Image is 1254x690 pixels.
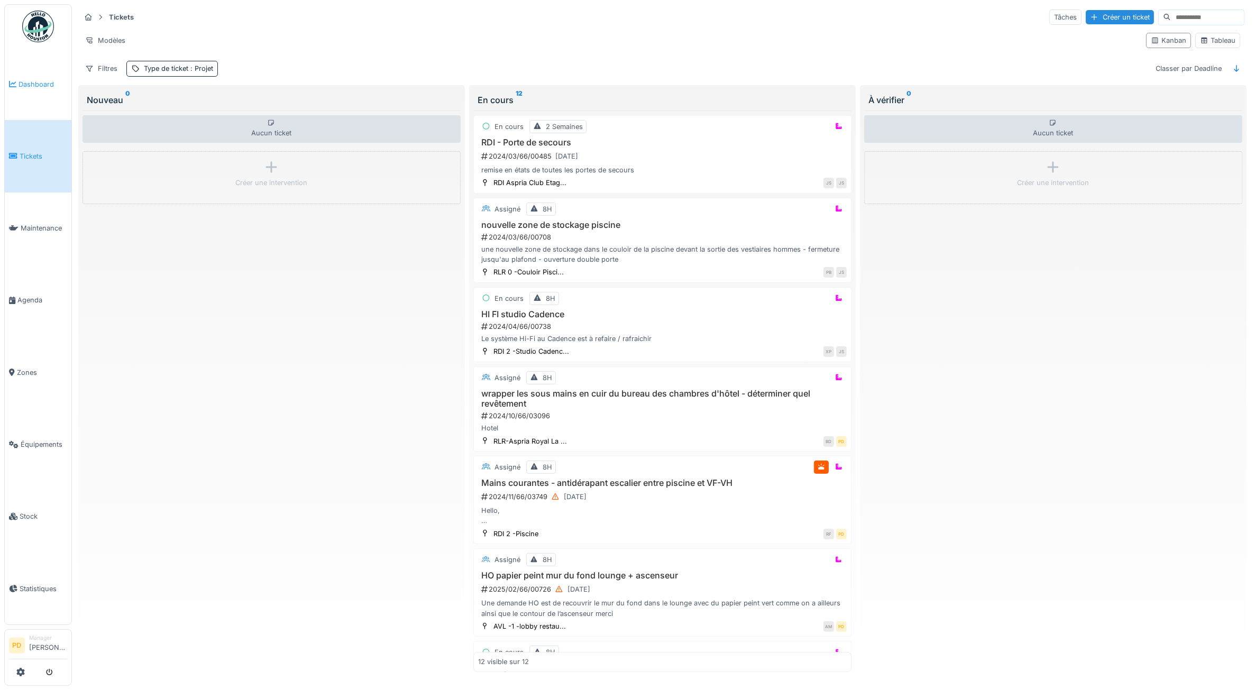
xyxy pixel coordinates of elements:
[478,165,847,175] div: remise en états de toutes les portes de secours
[836,178,847,188] div: JS
[1017,178,1089,188] div: Créer une intervention
[21,439,67,449] span: Équipements
[823,621,834,632] div: AM
[478,220,847,230] h3: nouvelle zone de stockage piscine
[823,267,834,278] div: PB
[836,267,847,278] div: JS
[480,583,847,596] div: 2025/02/66/00726
[188,65,213,72] span: : Projet
[9,634,67,659] a: PD Manager[PERSON_NAME]
[823,436,834,447] div: BD
[478,657,529,667] div: 12 visible sur 12
[495,122,524,132] div: En cours
[22,11,54,42] img: Badge_color-CXgf-gQk.svg
[495,647,524,657] div: En cours
[516,94,523,106] sup: 12
[17,295,67,305] span: Agenda
[478,478,847,488] h3: Mains courantes - antidérapant escalier entre piscine et VF-VH
[5,336,71,408] a: Zones
[823,529,834,539] div: RF
[546,647,555,657] div: 8H
[80,33,130,48] div: Modèles
[5,48,71,120] a: Dashboard
[543,204,552,214] div: 8H
[868,94,1238,106] div: À vérifier
[478,571,847,581] h3: HO papier peint mur du fond lounge + ascenseur
[5,408,71,480] a: Équipements
[543,373,552,383] div: 8H
[823,346,834,357] div: XP
[480,490,847,503] div: 2024/11/66/03749
[478,505,847,526] div: Hello, Afin d éviter d autres accidents serait il possible d installer des mains courantes? OU al...
[564,492,587,502] div: [DATE]
[1086,10,1154,24] div: Créer un ticket
[20,151,67,161] span: Tickets
[5,481,71,553] a: Stock
[493,529,538,539] div: RDI 2 -Piscine
[9,638,25,654] li: PD
[105,12,138,22] strong: Tickets
[1151,61,1226,76] div: Classer par Deadline
[478,94,847,106] div: En cours
[21,223,67,233] span: Maintenance
[29,634,67,642] div: Manager
[83,115,461,143] div: Aucun ticket
[5,264,71,336] a: Agenda
[1151,35,1186,45] div: Kanban
[5,192,71,264] a: Maintenance
[144,63,213,73] div: Type de ticket
[555,151,578,161] div: [DATE]
[478,244,847,264] div: une nouvelle zone de stockage dans le couloir de la piscine devant la sortie des vestiaires homme...
[480,411,847,421] div: 2024/10/66/03096
[567,584,590,594] div: [DATE]
[495,462,520,472] div: Assigné
[235,178,307,188] div: Créer une intervention
[478,137,847,148] h3: RDI - Porte de secours
[480,150,847,163] div: 2024/03/66/00485
[493,346,569,356] div: RDI 2 -Studio Cadenc...
[546,293,555,303] div: 8H
[495,555,520,565] div: Assigné
[5,120,71,192] a: Tickets
[125,94,130,106] sup: 0
[823,178,834,188] div: JS
[543,462,552,472] div: 8H
[19,79,67,89] span: Dashboard
[478,598,847,618] div: Une demande HO est de recouvrir le mur du fond dans le lounge avec du papier peint vert comme on ...
[480,232,847,242] div: 2024/03/66/00708
[80,61,122,76] div: Filtres
[493,436,567,446] div: RLR-Aspria Royal La ...
[495,373,520,383] div: Assigné
[864,115,1242,143] div: Aucun ticket
[478,334,847,344] div: Le système Hi-Fi au Cadence est à refaire / rafraichir
[836,621,847,632] div: PD
[480,321,847,332] div: 2024/04/66/00738
[478,309,847,319] h3: HI FI studio Cadence
[836,346,847,357] div: JS
[20,584,67,594] span: Statistiques
[17,367,67,378] span: Zones
[907,94,911,106] sup: 0
[493,178,566,188] div: RDI Aspria Club Etag...
[478,389,847,409] h3: wrapper les sous mains en cuir du bureau des chambres d'hôtel - déterminer quel revêtement
[5,553,71,624] a: Statistiques
[495,293,524,303] div: En cours
[836,529,847,539] div: PD
[836,436,847,447] div: PD
[478,423,847,433] div: Hotel
[543,555,552,565] div: 8H
[493,267,564,277] div: RLR 0 -Couloir Pisci...
[29,634,67,657] li: [PERSON_NAME]
[495,204,520,214] div: Assigné
[493,621,566,631] div: AVL -1 -lobby restau...
[87,94,456,106] div: Nouveau
[1200,35,1235,45] div: Tableau
[20,511,67,521] span: Stock
[546,122,583,132] div: 2 Semaines
[1049,10,1082,25] div: Tâches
